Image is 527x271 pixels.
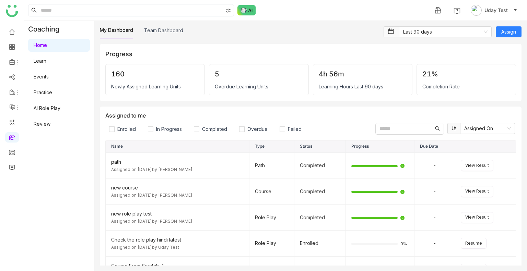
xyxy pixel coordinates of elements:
div: Completed [300,188,340,195]
th: Status [294,140,346,153]
span: View Result [465,162,489,169]
button: View Result [461,186,493,197]
div: 5 [215,70,303,78]
div: Learning Hours Last 90 days [319,84,407,89]
img: search-type.svg [225,8,231,13]
a: Events [34,74,49,79]
span: Overdue [245,126,270,132]
span: Uday Test [484,7,508,14]
div: Completion Rate [422,84,510,89]
th: Name [106,140,249,153]
th: Due Date [414,140,455,153]
div: Assigned on [DATE] by [PERSON_NAME] [111,167,244,173]
nz-select-item: Assigned On [464,123,511,134]
div: Overdue Learning Units [215,84,303,89]
img: avatar [471,5,482,16]
button: View Result [461,160,493,171]
span: Failed [285,126,304,132]
div: path [111,158,244,166]
td: - [414,231,455,257]
div: Newly Assigned Learning Units [111,84,199,89]
a: AI Role Play [34,105,60,111]
a: My Dashboard [100,27,133,33]
div: Assigned on [DATE] by [PERSON_NAME] [111,218,244,225]
div: Role Play [255,239,289,247]
div: Check the role play hindi latest [111,236,244,244]
td: - [414,205,455,231]
button: View Result [461,212,493,223]
div: Completed [300,162,340,169]
span: Completed [199,126,230,132]
div: Progress [105,49,516,59]
div: Path [255,162,289,169]
span: Assign [501,28,516,36]
div: new course [111,184,244,192]
div: Assigned to me [105,112,516,135]
div: Course From Scratch-1 [111,262,244,270]
div: Course [255,188,289,195]
div: new role play test [111,210,244,218]
button: Resume [461,238,487,249]
button: Uday Test [469,5,519,16]
a: Team Dashboard [144,27,183,33]
div: 4h 56m [319,70,407,78]
span: In Progress [153,126,185,132]
img: logo [6,5,18,17]
img: ask-buddy-normal.svg [237,5,256,15]
th: Type [249,140,295,153]
span: Resume [465,240,482,247]
a: Home [34,42,47,48]
div: Coaching [24,21,70,37]
a: Learn [34,58,46,64]
div: Completed [300,214,340,221]
span: View Result [465,214,489,221]
div: Assigned on [DATE] by Uday Test [111,244,244,251]
td: - [414,153,455,179]
span: Enrolled [115,126,139,132]
div: 21% [422,70,510,78]
nz-select-item: Last 90 days [403,27,488,37]
img: help.svg [454,8,460,14]
div: Enrolled [300,239,340,247]
span: View Result [465,188,489,195]
span: 0% [400,242,409,246]
div: Assigned on [DATE] by [PERSON_NAME] [111,192,244,199]
div: Role Play [255,214,289,221]
div: 160 [111,70,199,78]
a: Review [34,121,50,127]
td: - [414,178,455,205]
th: Progress [346,140,414,153]
button: Assign [496,26,522,37]
a: Practice [34,89,52,95]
